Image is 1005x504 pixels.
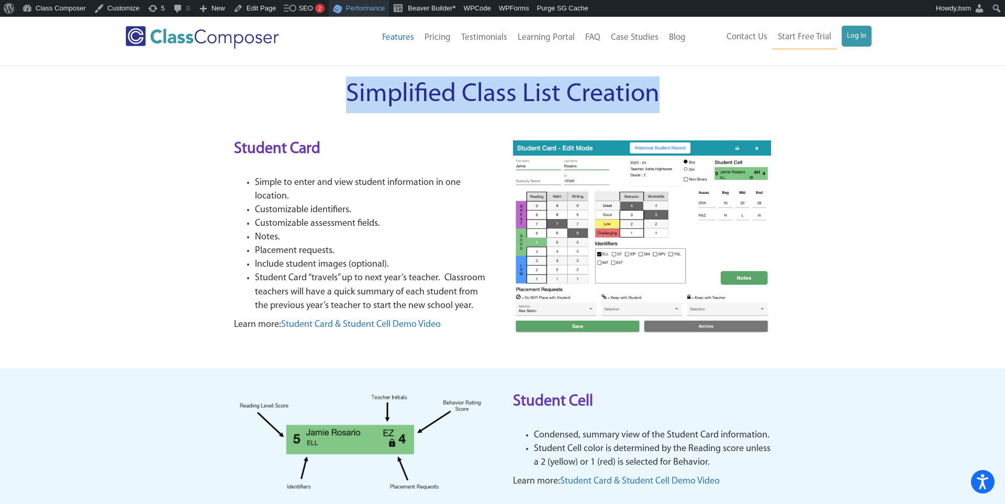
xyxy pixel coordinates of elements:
img: Step 3 Student Placement Card Cell [234,389,492,496]
img: student card 6 [513,140,771,335]
span: Condensed, summary view of the Student Card information. [534,431,769,440]
a: Testimonials [456,26,512,49]
li: Student Card “travels” up to next year’s teacher. Classroom teachers will have a quick summary of... [255,271,492,312]
a: Learning Portal [512,26,580,49]
nav: Header Menu [322,26,691,49]
li: Notes. [255,231,492,244]
li: Placement requests. [255,244,492,258]
a: Pricing [419,26,456,49]
span: bsm [958,4,971,12]
h2: Student Card [234,138,492,160]
li: Include student images (optional). [255,258,492,271]
span: Simplified Class List Creation [346,81,660,108]
li: Customizable assessment fields. [255,217,492,231]
nav: Header Menu [691,26,872,49]
h2: Student Cell [513,391,771,413]
img: Class Composer [126,26,279,49]
span: Student Cell color is determined by the Reading score unless a 2 (yellow) or 1 (red) is selected ... [534,444,770,467]
span: • [453,2,456,13]
span: Learn more: [513,477,560,486]
a: Contact Us [721,26,773,49]
a: Blog [664,26,691,49]
a: Student Card & Student Cell Demo Video [281,320,441,330]
li: Simple to enter and view student information in one location. [255,176,492,203]
a: Log In [842,26,872,47]
li: Customizable identifiers. [255,203,492,217]
a: Start Free Trial [773,26,836,49]
div: 2 [315,4,325,13]
a: Features [377,26,419,49]
a: Student Card & Student Cell Demo Video [560,477,720,486]
a: Case Studies [606,26,664,49]
span: Learn more: [234,320,281,330]
a: FAQ [580,26,606,49]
